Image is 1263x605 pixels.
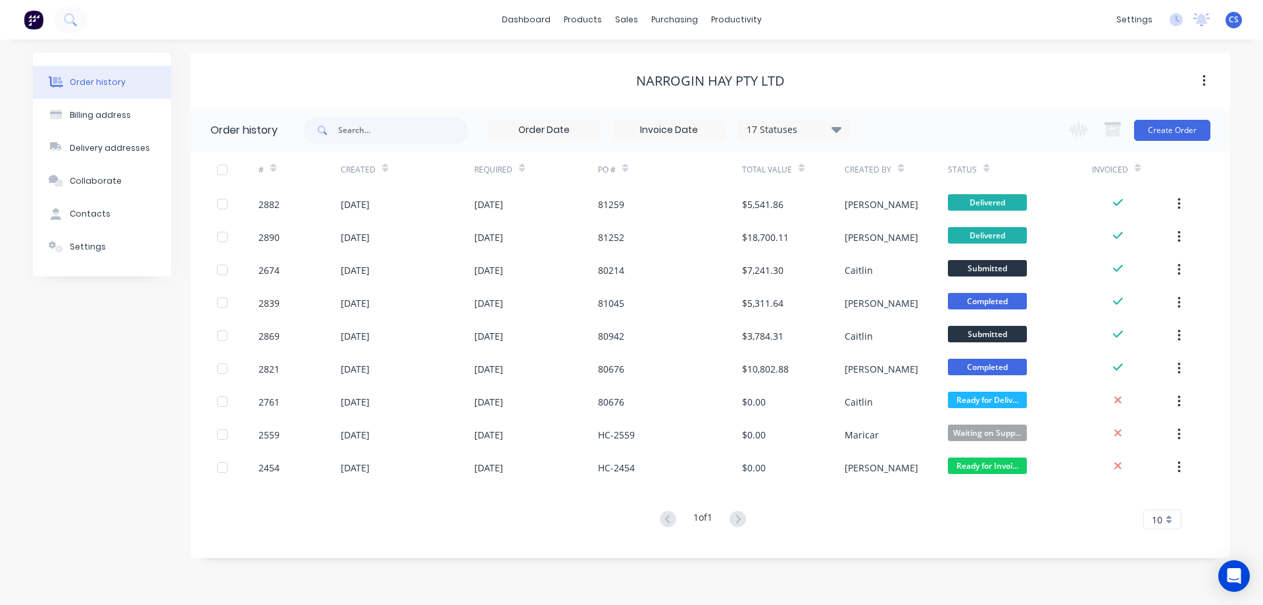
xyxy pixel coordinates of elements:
[598,263,624,277] div: 80214
[70,175,122,187] div: Collaborate
[341,151,474,188] div: Created
[742,461,766,475] div: $0.00
[598,461,635,475] div: HC-2454
[33,197,171,230] button: Contacts
[1092,151,1174,188] div: Invoiced
[742,164,792,176] div: Total Value
[948,260,1027,276] span: Submitted
[489,120,599,140] input: Order Date
[845,164,891,176] div: Created By
[259,151,341,188] div: #
[948,326,1027,342] span: Submitted
[742,428,766,442] div: $0.00
[474,461,503,475] div: [DATE]
[742,230,789,244] div: $18,700.11
[742,395,766,409] div: $0.00
[742,151,845,188] div: Total Value
[495,10,557,30] a: dashboard
[1218,560,1250,592] div: Open Intercom Messenger
[474,362,503,376] div: [DATE]
[948,392,1027,408] span: Ready for Deliv...
[341,461,370,475] div: [DATE]
[33,230,171,263] button: Settings
[24,10,43,30] img: Factory
[636,73,785,89] div: NARROGIN HAY PTY LTD
[341,329,370,343] div: [DATE]
[845,151,947,188] div: Created By
[598,395,624,409] div: 80676
[210,122,278,138] div: Order history
[598,329,624,343] div: 80942
[845,197,918,211] div: [PERSON_NAME]
[1092,164,1128,176] div: Invoiced
[948,293,1027,309] span: Completed
[845,296,918,310] div: [PERSON_NAME]
[845,395,873,409] div: Caitlin
[259,164,264,176] div: #
[845,329,873,343] div: Caitlin
[474,164,512,176] div: Required
[742,329,783,343] div: $3,784.31
[948,425,1027,441] span: Waiting on Supp...
[845,362,918,376] div: [PERSON_NAME]
[845,230,918,244] div: [PERSON_NAME]
[474,329,503,343] div: [DATE]
[259,395,280,409] div: 2761
[557,10,608,30] div: products
[33,132,171,165] button: Delivery addresses
[474,151,598,188] div: Required
[614,120,724,140] input: Invoice Date
[341,395,370,409] div: [DATE]
[948,164,977,176] div: Status
[338,117,468,144] input: Search...
[948,227,1027,244] span: Delivered
[948,151,1092,188] div: Status
[341,296,370,310] div: [DATE]
[598,428,635,442] div: HC-2559
[259,197,280,211] div: 2882
[845,461,918,475] div: [PERSON_NAME]
[845,263,873,277] div: Caitlin
[70,208,111,220] div: Contacts
[474,296,503,310] div: [DATE]
[259,230,280,244] div: 2890
[474,428,503,442] div: [DATE]
[341,362,370,376] div: [DATE]
[598,296,624,310] div: 81045
[742,263,783,277] div: $7,241.30
[341,428,370,442] div: [DATE]
[474,230,503,244] div: [DATE]
[259,263,280,277] div: 2674
[70,76,126,88] div: Order history
[474,263,503,277] div: [DATE]
[1134,120,1210,141] button: Create Order
[598,197,624,211] div: 81259
[598,362,624,376] div: 80676
[341,197,370,211] div: [DATE]
[474,197,503,211] div: [DATE]
[341,263,370,277] div: [DATE]
[742,296,783,310] div: $5,311.64
[70,142,150,154] div: Delivery addresses
[474,395,503,409] div: [DATE]
[33,66,171,99] button: Order history
[598,151,742,188] div: PO #
[70,241,106,253] div: Settings
[259,428,280,442] div: 2559
[1110,10,1159,30] div: settings
[33,99,171,132] button: Billing address
[341,164,376,176] div: Created
[948,458,1027,474] span: Ready for Invoi...
[845,428,879,442] div: Maricar
[645,10,705,30] div: purchasing
[705,10,768,30] div: productivity
[598,164,616,176] div: PO #
[693,510,712,529] div: 1 of 1
[33,165,171,197] button: Collaborate
[948,359,1027,375] span: Completed
[259,296,280,310] div: 2839
[739,122,849,137] div: 17 Statuses
[259,461,280,475] div: 2454
[742,362,789,376] div: $10,802.88
[259,362,280,376] div: 2821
